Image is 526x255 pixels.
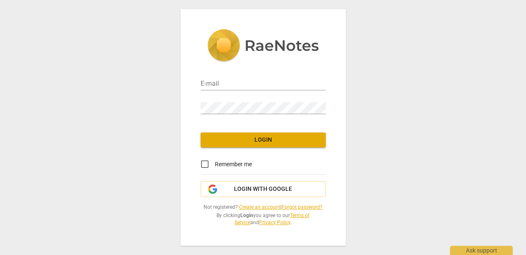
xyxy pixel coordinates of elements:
span: Remember me [215,160,252,169]
img: 5ac2273c67554f335776073100b6d88f.svg [207,29,319,63]
span: Not registered? | [201,204,326,211]
b: Login [240,212,253,218]
span: Login with Google [234,185,292,193]
span: Login [207,136,319,144]
a: Forgot password? [282,204,322,210]
button: Login with Google [201,181,326,197]
button: Login [201,132,326,147]
a: Privacy Policy [259,220,290,225]
a: Create an account [239,204,280,210]
span: By clicking you agree to our and . [201,212,326,226]
a: Terms of Service [234,212,310,225]
div: Ask support [450,246,513,255]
